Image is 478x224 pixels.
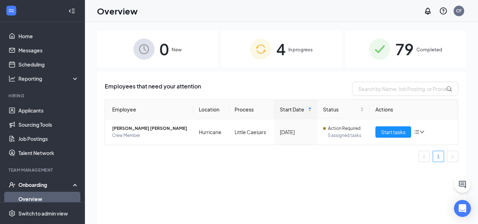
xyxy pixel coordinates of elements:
[395,37,414,61] span: 79
[454,176,471,193] button: ChatActive
[18,57,79,71] a: Scheduling
[414,129,420,135] span: bars
[433,151,444,162] li: 1
[105,100,193,119] th: Employee
[112,125,188,132] span: [PERSON_NAME] [PERSON_NAME]
[105,82,201,96] span: Employees that need your attention
[447,151,458,162] li: Next Page
[424,7,432,15] svg: Notifications
[381,128,405,136] span: Start tasks
[193,119,229,145] td: Hurricane
[280,105,306,113] span: Start Date
[323,105,359,113] span: Status
[18,29,79,43] a: Home
[419,151,430,162] button: left
[450,155,455,159] span: right
[18,181,73,188] div: Onboarding
[328,132,364,139] span: 5 assigned tasks
[8,7,15,14] svg: WorkstreamLogo
[160,37,169,61] span: 0
[288,46,313,53] span: In progress
[454,200,471,217] div: Open Intercom Messenger
[193,100,229,119] th: Location
[458,180,467,189] svg: ChatActive
[18,43,79,57] a: Messages
[419,151,430,162] li: Previous Page
[416,46,442,53] span: Completed
[8,210,16,217] svg: Settings
[422,155,426,159] span: left
[317,100,370,119] th: Status
[456,8,462,14] div: CF
[370,100,458,119] th: Actions
[375,126,411,138] button: Start tasks
[18,132,79,146] a: Job Postings
[352,82,458,96] input: Search by Name, Job Posting, or Process
[328,125,361,132] span: Action Required
[8,181,16,188] svg: UserCheck
[172,46,182,53] span: New
[18,75,79,82] div: Reporting
[97,5,138,17] h1: Overview
[280,128,312,136] div: [DATE]
[447,151,458,162] button: right
[112,132,188,139] span: Crew Member
[18,117,79,132] a: Sourcing Tools
[229,119,274,145] td: Little Caesars
[276,37,286,61] span: 4
[433,151,444,162] a: 1
[68,7,75,15] svg: Collapse
[229,100,274,119] th: Process
[8,93,77,99] div: Hiring
[8,167,77,173] div: Team Management
[18,103,79,117] a: Applicants
[18,210,68,217] div: Switch to admin view
[8,75,16,82] svg: Analysis
[420,130,425,134] span: down
[18,146,79,160] a: Talent Network
[18,192,79,206] a: Overview
[439,7,448,15] svg: QuestionInfo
